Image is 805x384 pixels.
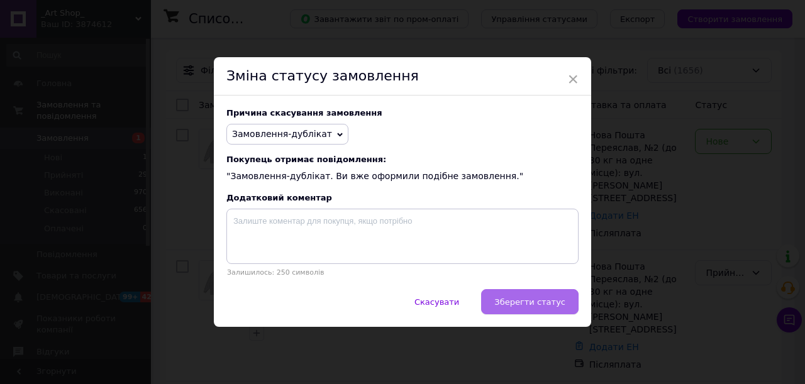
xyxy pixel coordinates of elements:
div: Зміна статусу замовлення [214,57,591,96]
div: Додатковий коментар [226,193,579,202]
div: Причина скасування замовлення [226,108,579,118]
p: Залишилось: 250 символів [226,268,579,277]
button: Зберегти статус [481,289,579,314]
span: × [567,69,579,90]
span: Скасувати [414,297,459,307]
span: Замовлення-дублікат [232,129,332,139]
span: Зберегти статус [494,297,565,307]
span: Покупець отримає повідомлення: [226,155,579,164]
button: Скасувати [401,289,472,314]
div: "Замовлення-дублікат. Ви вже оформили подібне замовлення." [226,155,579,183]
